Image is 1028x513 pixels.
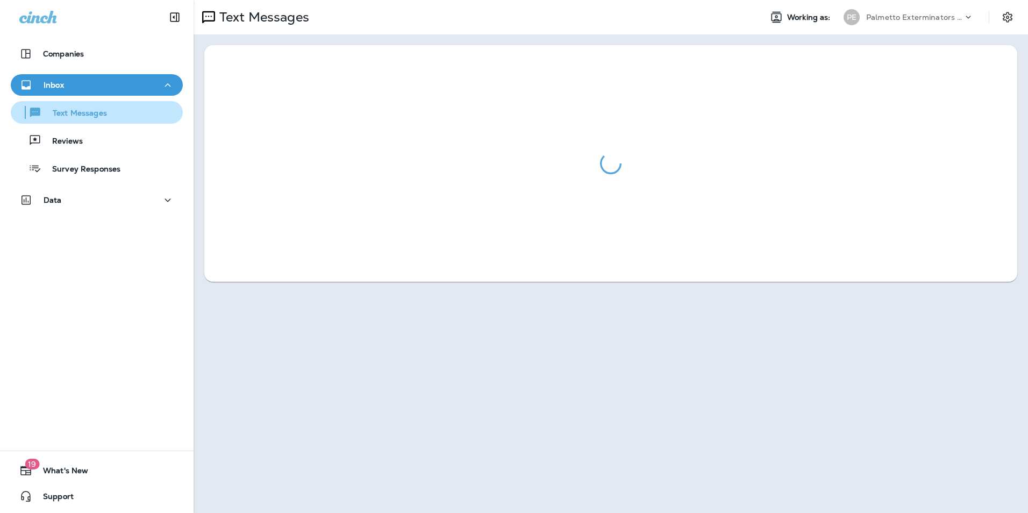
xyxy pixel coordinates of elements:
button: 19What's New [11,460,183,481]
p: Inbox [44,81,64,89]
p: Survey Responses [41,165,120,175]
button: Survey Responses [11,157,183,180]
span: What's New [32,466,88,479]
button: Text Messages [11,101,183,124]
button: Settings [998,8,1017,27]
p: Palmetto Exterminators LLC [866,13,963,22]
span: Working as: [787,13,833,22]
p: Companies [43,49,84,58]
button: Collapse Sidebar [160,6,190,28]
p: Data [44,196,62,204]
button: Inbox [11,74,183,96]
div: PE [844,9,860,25]
p: Text Messages [215,9,309,25]
button: Data [11,189,183,211]
button: Companies [11,43,183,65]
span: Support [32,492,74,505]
span: 19 [25,459,39,469]
p: Text Messages [42,109,107,119]
button: Support [11,486,183,507]
button: Reviews [11,129,183,152]
p: Reviews [41,137,83,147]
